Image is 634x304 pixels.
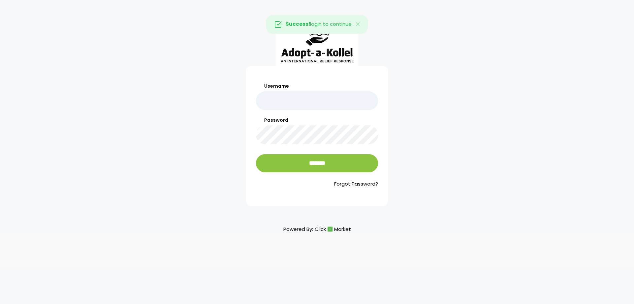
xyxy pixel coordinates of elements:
[276,19,358,66] img: aak_logo_sm.jpeg
[286,21,310,27] strong: Success!
[256,180,378,188] a: Forgot Password?
[283,225,351,234] p: Powered By:
[256,83,378,90] label: Username
[266,15,368,34] div: login to continue.
[349,16,368,33] button: Close
[315,225,351,234] a: ClickMarket
[328,227,333,232] img: cm_icon.png
[256,117,378,124] label: Password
